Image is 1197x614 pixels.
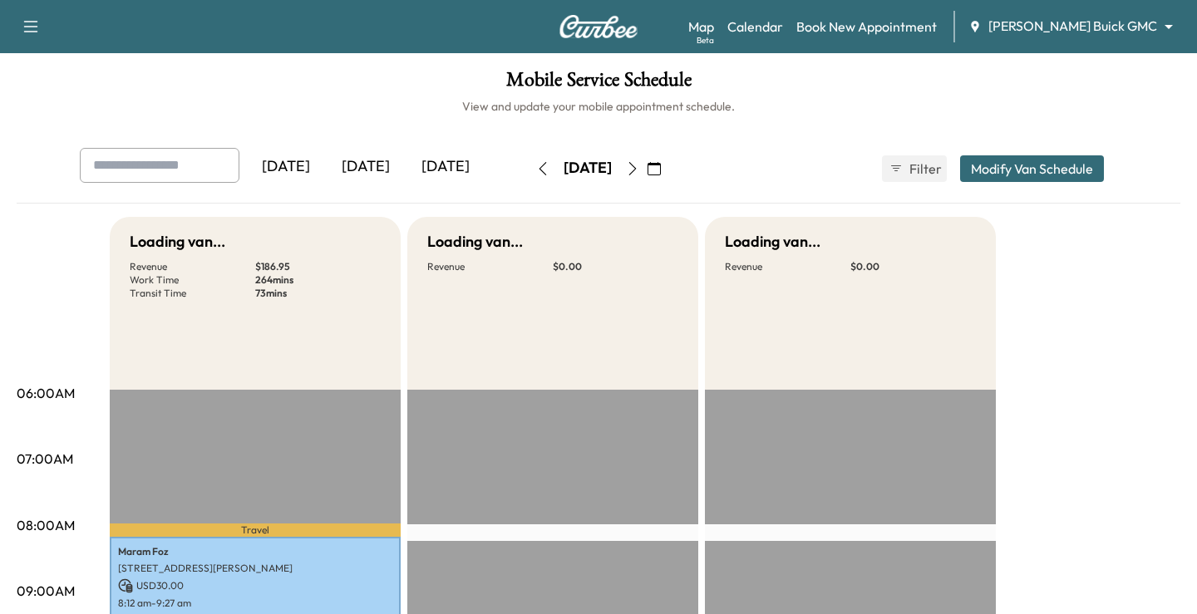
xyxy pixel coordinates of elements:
[882,155,947,182] button: Filter
[553,260,678,273] p: $ 0.00
[118,562,392,575] p: [STREET_ADDRESS][PERSON_NAME]
[118,597,392,610] p: 8:12 am - 9:27 am
[727,17,783,37] a: Calendar
[850,260,976,273] p: $ 0.00
[246,148,326,186] div: [DATE]
[688,17,714,37] a: MapBeta
[697,34,714,47] div: Beta
[326,148,406,186] div: [DATE]
[255,287,381,300] p: 73 mins
[427,230,523,253] h5: Loading van...
[255,260,381,273] p: $ 186.95
[17,581,75,601] p: 09:00AM
[725,230,820,253] h5: Loading van...
[909,159,939,179] span: Filter
[17,70,1180,98] h1: Mobile Service Schedule
[960,155,1104,182] button: Modify Van Schedule
[130,273,255,287] p: Work Time
[17,98,1180,115] h6: View and update your mobile appointment schedule.
[796,17,937,37] a: Book New Appointment
[406,148,485,186] div: [DATE]
[130,230,225,253] h5: Loading van...
[118,578,392,593] p: USD 30.00
[255,273,381,287] p: 264 mins
[17,383,75,403] p: 06:00AM
[559,15,638,38] img: Curbee Logo
[130,260,255,273] p: Revenue
[17,449,73,469] p: 07:00AM
[427,260,553,273] p: Revenue
[988,17,1157,36] span: [PERSON_NAME] Buick GMC
[17,515,75,535] p: 08:00AM
[110,523,401,537] p: Travel
[118,545,392,558] p: Maram Foz
[130,287,255,300] p: Transit Time
[564,158,612,179] div: [DATE]
[725,260,850,273] p: Revenue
